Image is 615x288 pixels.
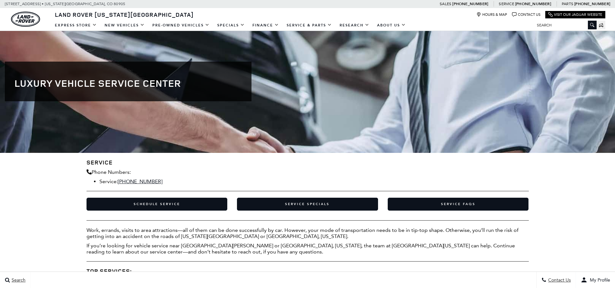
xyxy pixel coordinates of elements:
[87,159,529,166] h3: Service
[440,2,451,6] span: Sales
[101,20,149,31] a: New Vehicles
[532,21,597,29] input: Search
[15,78,242,88] h1: Luxury Vehicle Service Center
[213,20,249,31] a: Specials
[11,12,40,27] a: land-rover
[11,12,40,27] img: Land Rover
[149,20,213,31] a: Pre-Owned Vehicles
[388,198,529,211] a: Service FAQs
[87,268,529,274] h3: Top Services:
[548,12,602,17] a: Visit Our Jaguar Website
[477,12,507,17] a: Hours & Map
[92,169,131,175] span: Phone Numbers:
[51,20,410,31] nav: Main Navigation
[118,178,162,184] a: [PHONE_NUMBER]
[5,2,125,6] a: [STREET_ADDRESS] • [US_STATE][GEOGRAPHIC_DATA], CO 80905
[373,20,410,31] a: About Us
[515,1,551,6] a: [PHONE_NUMBER]
[55,11,194,18] span: Land Rover [US_STATE][GEOGRAPHIC_DATA]
[587,277,610,283] span: My Profile
[512,12,540,17] a: Contact Us
[10,277,26,283] span: Search
[574,1,610,6] a: [PHONE_NUMBER]
[87,198,228,211] a: Schedule Service
[336,20,373,31] a: Research
[452,1,488,6] a: [PHONE_NUMBER]
[283,20,336,31] a: Service & Parts
[87,243,529,255] p: If you’re looking for vehicle service near [GEOGRAPHIC_DATA][PERSON_NAME] or [GEOGRAPHIC_DATA], [...
[99,178,118,184] span: Service:
[249,20,283,31] a: Finance
[499,2,514,6] span: Service
[51,11,198,18] a: Land Rover [US_STATE][GEOGRAPHIC_DATA]
[547,277,571,283] span: Contact Us
[237,198,378,211] a: Service Specials
[562,2,573,6] span: Parts
[576,272,615,288] button: user-profile-menu
[51,20,101,31] a: EXPRESS STORE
